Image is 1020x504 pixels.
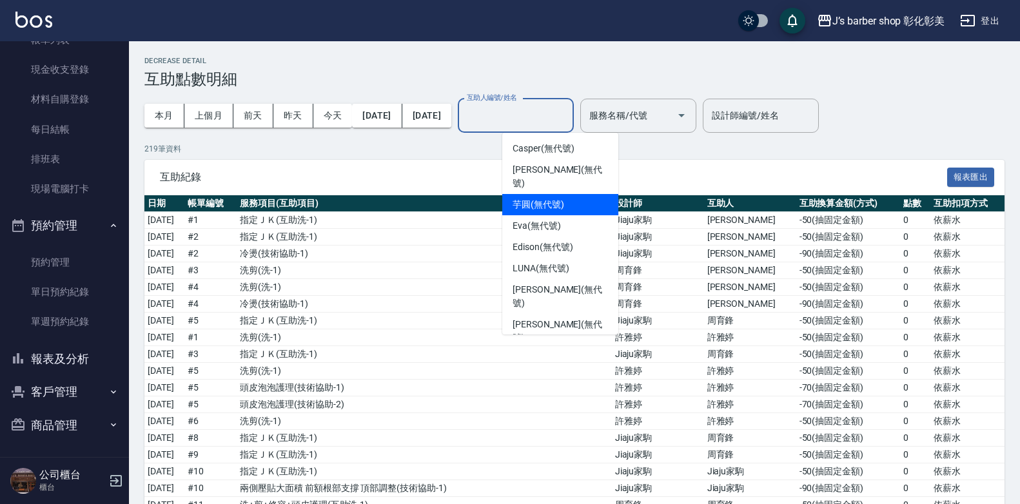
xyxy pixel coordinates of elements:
[612,480,704,497] td: Jiaju家駒
[144,195,184,212] th: 日期
[5,144,124,174] a: 排班表
[513,142,574,155] span: Casper (無代號)
[5,277,124,307] a: 單日預約紀錄
[796,329,901,346] td: -50 ( 抽固定金額 )
[832,13,945,29] div: J’s barber shop 彰化彰美
[144,363,184,380] td: [DATE]
[612,262,704,279] td: 周育鋒
[704,329,796,346] td: 許雅婷
[144,346,184,363] td: [DATE]
[612,346,704,363] td: Jiaju家駒
[233,104,273,128] button: 前天
[780,8,805,34] button: save
[5,209,124,242] button: 預約管理
[184,262,237,279] td: # 3
[144,313,184,329] td: [DATE]
[796,346,901,363] td: -50 ( 抽固定金額 )
[144,329,184,346] td: [DATE]
[796,229,901,246] td: -50 ( 抽固定金額 )
[930,329,1005,346] td: 依薪水
[612,413,704,430] td: 許雅婷
[144,463,184,480] td: [DATE]
[184,380,237,396] td: # 5
[930,430,1005,447] td: 依薪水
[796,447,901,463] td: -50 ( 抽固定金額 )
[144,296,184,313] td: [DATE]
[796,463,901,480] td: -50 ( 抽固定金額 )
[513,318,608,345] span: [PERSON_NAME] (無代號)
[930,463,1005,480] td: 依薪水
[237,262,611,279] td: 洗剪 ( 洗-1 )
[5,174,124,204] a: 現場電腦打卡
[704,296,796,313] td: [PERSON_NAME]
[612,296,704,313] td: 周育鋒
[796,195,901,212] th: 互助換算金額(方式)
[184,413,237,430] td: # 6
[144,396,184,413] td: [DATE]
[704,212,796,229] td: [PERSON_NAME]
[612,246,704,262] td: Jiaju家駒
[796,480,901,497] td: -90 ( 抽固定金額 )
[237,380,611,396] td: 頭皮泡泡護理 ( 技術協助-1 )
[237,430,611,447] td: 指定ＪＫ ( 互助洗-1 )
[704,246,796,262] td: [PERSON_NAME]
[184,229,237,246] td: # 2
[313,104,353,128] button: 今天
[796,380,901,396] td: -70 ( 抽固定金額 )
[144,447,184,463] td: [DATE]
[184,363,237,380] td: # 5
[704,463,796,480] td: Jiaju家駒
[796,262,901,279] td: -50 ( 抽固定金額 )
[144,246,184,262] td: [DATE]
[704,262,796,279] td: [PERSON_NAME]
[930,229,1005,246] td: 依薪水
[5,375,124,409] button: 客戶管理
[237,246,611,262] td: 冷燙 ( 技術協助-1 )
[704,346,796,363] td: 周育鋒
[796,413,901,430] td: -50 ( 抽固定金額 )
[930,195,1005,212] th: 互助扣項方式
[704,430,796,447] td: 周育鋒
[144,430,184,447] td: [DATE]
[704,229,796,246] td: [PERSON_NAME]
[5,247,124,277] a: 預約管理
[5,342,124,376] button: 報表及分析
[900,262,930,279] td: 0
[930,212,1005,229] td: 依薪水
[5,307,124,336] a: 單週預約紀錄
[900,363,930,380] td: 0
[796,396,901,413] td: -70 ( 抽固定金額 )
[144,104,184,128] button: 本月
[237,480,611,497] td: 兩側壓貼大面積 前額根部支撐 頂部調整 ( 技術協助-1 )
[900,413,930,430] td: 0
[513,283,608,310] span: [PERSON_NAME] (無代號)
[930,313,1005,329] td: 依薪水
[612,212,704,229] td: Jiaju家駒
[900,430,930,447] td: 0
[796,430,901,447] td: -50 ( 抽固定金額 )
[237,396,611,413] td: 頭皮泡泡護理 ( 技術協助-2 )
[796,212,901,229] td: -50 ( 抽固定金額 )
[5,115,124,144] a: 每日結帳
[10,468,36,494] img: Person
[930,246,1005,262] td: 依薪水
[39,469,105,481] h5: 公司櫃台
[513,198,564,211] span: 芋圓 (無代號)
[237,329,611,346] td: 洗剪 ( 洗-1 )
[513,262,569,275] span: LUNA (無代號)
[900,463,930,480] td: 0
[237,229,611,246] td: 指定ＪＫ ( 互助洗-1 )
[184,480,237,497] td: # 10
[930,413,1005,430] td: 依薪水
[184,212,237,229] td: # 1
[144,57,1005,65] h2: Decrease Detail
[900,396,930,413] td: 0
[144,279,184,296] td: [DATE]
[900,480,930,497] td: 0
[900,313,930,329] td: 0
[704,447,796,463] td: 周育鋒
[237,212,611,229] td: 指定ＪＫ ( 互助洗-1 )
[237,296,611,313] td: 冷燙 ( 技術協助-1 )
[184,296,237,313] td: # 4
[467,93,517,102] label: 互助人編號/姓名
